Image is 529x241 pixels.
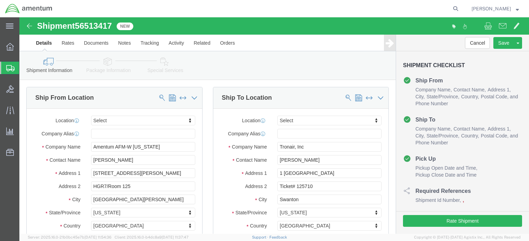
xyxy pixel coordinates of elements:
[162,235,189,239] span: [DATE] 11:37:47
[414,234,521,240] span: Copyright © [DATE]-[DATE] Agistix Inc., All Rights Reserved
[28,235,111,239] span: Server: 2025.16.0-21b0bc45e7b
[269,235,287,239] a: Feedback
[115,235,189,239] span: Client: 2025.16.0-b4dc8a9
[252,235,269,239] a: Support
[84,235,111,239] span: [DATE] 11:54:36
[471,5,519,13] button: [PERSON_NAME]
[19,17,529,234] iframe: FS Legacy Container
[5,3,53,14] img: logo
[472,5,511,12] span: James Spear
